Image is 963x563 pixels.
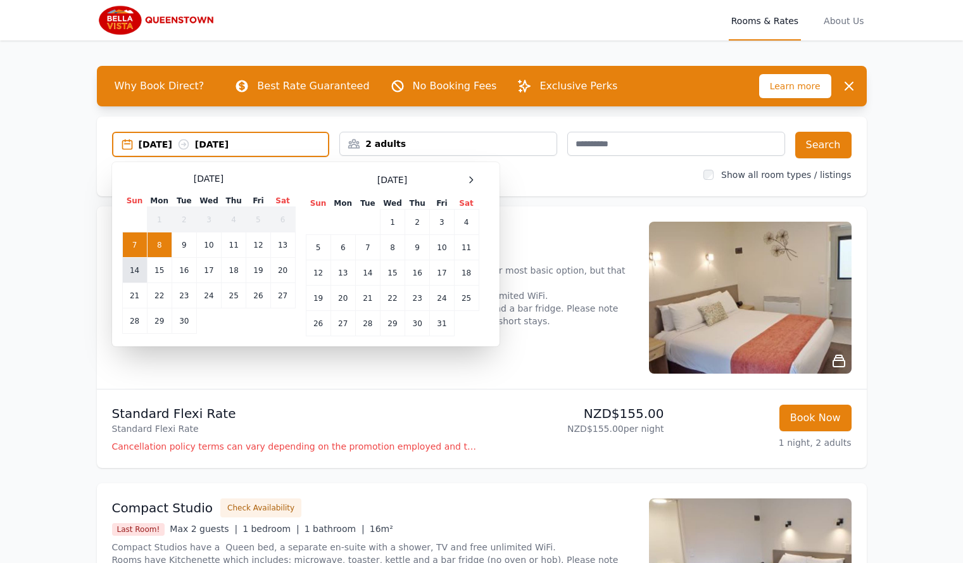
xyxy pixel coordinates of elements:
[377,174,407,186] span: [DATE]
[430,235,454,260] td: 10
[355,311,380,336] td: 28
[112,422,477,435] p: Standard Flexi Rate
[112,440,477,453] p: Cancellation policy terms can vary depending on the promotion employed and the time of stay of th...
[172,207,196,232] td: 2
[355,286,380,311] td: 21
[306,260,330,286] td: 12
[405,210,430,235] td: 2
[196,283,221,308] td: 24
[487,422,664,435] p: NZD$155.00 per night
[380,198,405,210] th: Wed
[112,405,477,422] p: Standard Flexi Rate
[122,308,147,334] td: 28
[413,79,497,94] p: No Booking Fees
[194,172,223,185] span: [DATE]
[220,498,301,517] button: Check Availability
[172,308,196,334] td: 30
[454,210,479,235] td: 4
[405,235,430,260] td: 9
[430,260,454,286] td: 17
[405,286,430,311] td: 23
[122,232,147,258] td: 7
[222,283,246,308] td: 25
[246,207,270,232] td: 5
[139,138,329,151] div: [DATE] [DATE]
[242,524,299,534] span: 1 bedroom |
[355,198,380,210] th: Tue
[112,523,165,536] span: Last Room!
[355,260,380,286] td: 14
[380,260,405,286] td: 15
[380,286,405,311] td: 22
[196,232,221,258] td: 10
[779,405,852,431] button: Book Now
[454,260,479,286] td: 18
[147,308,172,334] td: 29
[454,198,479,210] th: Sat
[196,195,221,207] th: Wed
[355,235,380,260] td: 7
[246,258,270,283] td: 19
[305,524,365,534] span: 1 bathroom |
[539,79,617,94] p: Exclusive Perks
[147,195,172,207] th: Mon
[759,74,831,98] span: Learn more
[430,311,454,336] td: 31
[454,286,479,311] td: 25
[306,311,330,336] td: 26
[147,258,172,283] td: 15
[430,210,454,235] td: 3
[330,311,355,336] td: 27
[170,524,237,534] span: Max 2 guests |
[380,210,405,235] td: 1
[370,524,393,534] span: 16m²
[405,198,430,210] th: Thu
[405,311,430,336] td: 30
[270,232,295,258] td: 13
[330,198,355,210] th: Mon
[795,132,852,158] button: Search
[306,198,330,210] th: Sun
[147,232,172,258] td: 8
[721,170,851,180] label: Show all room types / listings
[122,283,147,308] td: 21
[270,283,295,308] td: 27
[306,286,330,311] td: 19
[97,5,218,35] img: Bella Vista Queenstown
[122,258,147,283] td: 14
[270,258,295,283] td: 20
[270,195,295,207] th: Sat
[147,283,172,308] td: 22
[122,195,147,207] th: Sun
[257,79,369,94] p: Best Rate Guaranteed
[380,235,405,260] td: 8
[340,137,557,150] div: 2 adults
[222,258,246,283] td: 18
[430,286,454,311] td: 24
[330,260,355,286] td: 13
[246,283,270,308] td: 26
[380,311,405,336] td: 29
[172,195,196,207] th: Tue
[172,232,196,258] td: 9
[222,232,246,258] td: 11
[674,436,852,449] p: 1 night, 2 adults
[172,258,196,283] td: 16
[430,198,454,210] th: Fri
[147,207,172,232] td: 1
[405,260,430,286] td: 16
[306,235,330,260] td: 5
[112,499,213,517] h3: Compact Studio
[330,286,355,311] td: 20
[196,258,221,283] td: 17
[487,405,664,422] p: NZD$155.00
[246,232,270,258] td: 12
[196,207,221,232] td: 3
[454,235,479,260] td: 11
[246,195,270,207] th: Fri
[172,283,196,308] td: 23
[104,73,215,99] span: Why Book Direct?
[222,195,246,207] th: Thu
[222,207,246,232] td: 4
[330,235,355,260] td: 6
